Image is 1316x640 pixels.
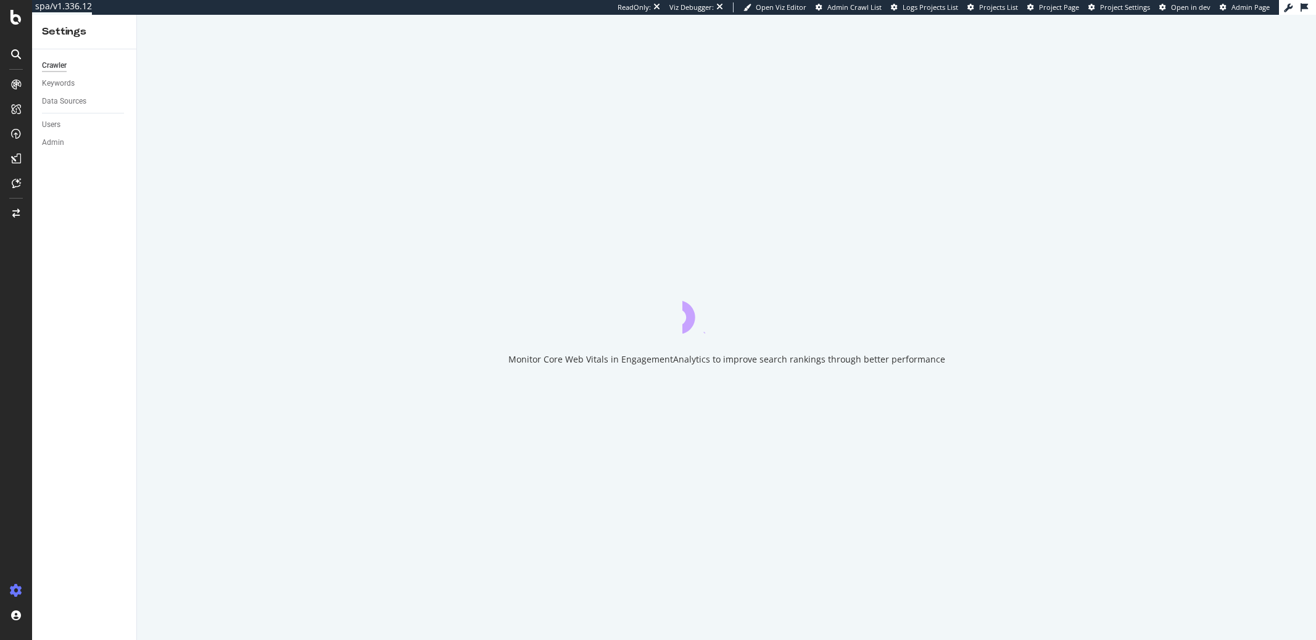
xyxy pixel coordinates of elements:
[42,77,75,90] div: Keywords
[42,25,126,39] div: Settings
[42,59,67,72] div: Crawler
[42,59,128,72] a: Crawler
[42,136,64,149] div: Admin
[42,118,128,131] a: Users
[1231,2,1270,12] span: Admin Page
[1088,2,1150,12] a: Project Settings
[967,2,1018,12] a: Projects List
[816,2,882,12] a: Admin Crawl List
[682,289,771,334] div: animation
[756,2,806,12] span: Open Viz Editor
[1027,2,1079,12] a: Project Page
[42,136,128,149] a: Admin
[903,2,958,12] span: Logs Projects List
[42,95,86,108] div: Data Sources
[1220,2,1270,12] a: Admin Page
[1039,2,1079,12] span: Project Page
[669,2,714,12] div: Viz Debugger:
[827,2,882,12] span: Admin Crawl List
[618,2,651,12] div: ReadOnly:
[508,353,945,366] div: Monitor Core Web Vitals in EngagementAnalytics to improve search rankings through better performance
[1159,2,1210,12] a: Open in dev
[42,118,60,131] div: Users
[743,2,806,12] a: Open Viz Editor
[42,95,128,108] a: Data Sources
[1171,2,1210,12] span: Open in dev
[42,77,128,90] a: Keywords
[891,2,958,12] a: Logs Projects List
[979,2,1018,12] span: Projects List
[1100,2,1150,12] span: Project Settings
